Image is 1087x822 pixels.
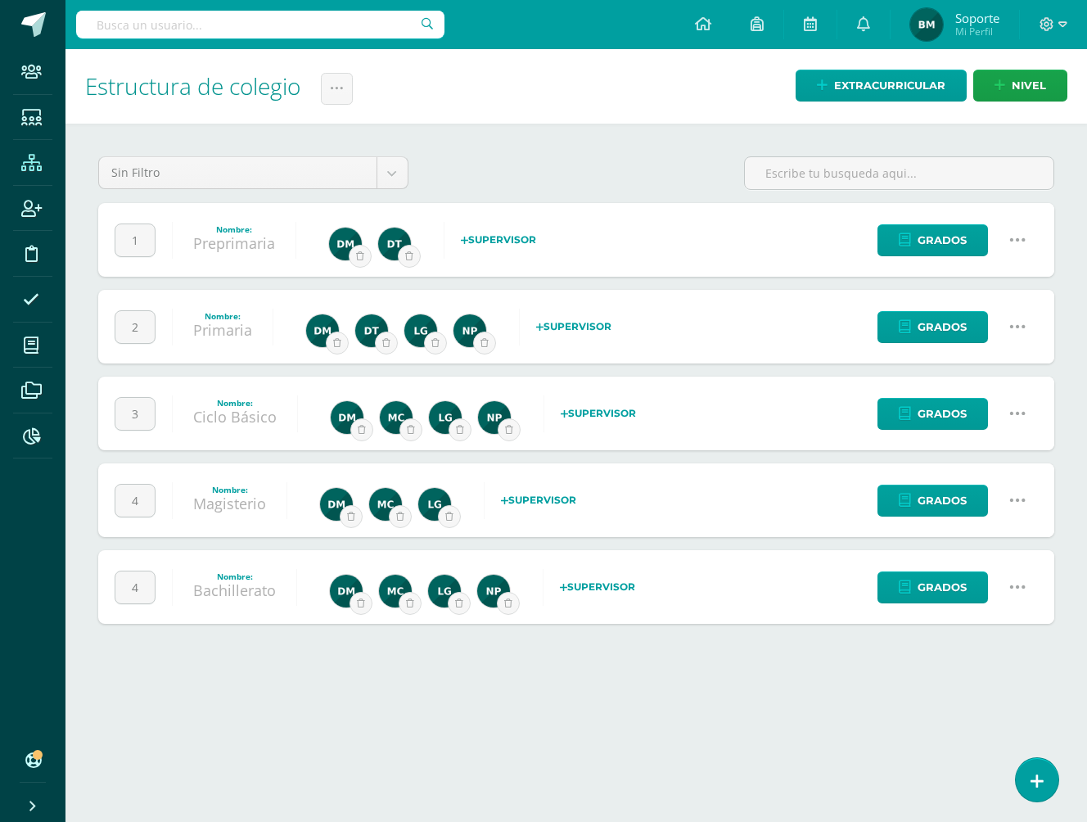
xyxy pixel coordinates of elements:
[918,312,967,342] span: Grados
[910,8,943,41] img: 124947c2b8f52875b6fcaf013d3349fe.png
[955,25,999,38] span: Mi Perfil
[331,401,363,434] img: ea632bc98a534296304b8884feee569a.png
[877,485,988,517] a: Grados
[330,575,363,607] img: ea632bc98a534296304b8884feee569a.png
[329,228,362,260] img: ea632bc98a534296304b8884feee569a.png
[217,571,253,582] strong: Nombre:
[536,320,611,332] strong: Supervisor
[918,572,967,603] span: Grados
[877,398,988,430] a: Grados
[1012,70,1046,101] span: nivel
[193,320,252,340] a: Primaria
[99,157,408,188] a: Sin Filtro
[85,70,300,102] span: Estructura de colegio
[877,224,988,256] a: Grados
[212,484,248,495] strong: Nombre:
[973,70,1067,102] a: nivel
[955,10,999,26] span: Soporte
[745,157,1053,189] input: Escribe tu busqueda aqui...
[111,157,364,188] span: Sin Filtro
[418,488,451,521] img: 79d3a43d2f1a7d661de43720d0a016ce.png
[560,580,635,593] strong: Supervisor
[834,70,945,101] span: Extracurricular
[501,494,576,506] strong: Supervisor
[877,571,988,603] a: Grados
[918,399,967,429] span: Grados
[404,314,437,347] img: 79d3a43d2f1a7d661de43720d0a016ce.png
[216,224,252,235] strong: Nombre:
[561,407,636,419] strong: Supervisor
[477,575,510,607] img: 6b0c5f4fbd57125d2b84127c2a896930.png
[918,225,967,255] span: Grados
[193,407,277,427] a: Ciclo Básico
[217,397,253,409] strong: Nombre:
[796,70,967,102] a: Extracurricular
[453,314,486,347] img: 6b0c5f4fbd57125d2b84127c2a896930.png
[378,228,411,260] img: 70b37cff18c6d9d533edfba09bdbb5c1.png
[428,575,461,607] img: 79d3a43d2f1a7d661de43720d0a016ce.png
[877,311,988,343] a: Grados
[76,11,444,38] input: Busca un usuario...
[306,314,339,347] img: ea632bc98a534296304b8884feee569a.png
[193,580,276,600] a: Bachillerato
[379,575,412,607] img: 798c725829c0ea3d01837c29939e1fd2.png
[380,401,413,434] img: 798c725829c0ea3d01837c29939e1fd2.png
[429,401,462,434] img: 79d3a43d2f1a7d661de43720d0a016ce.png
[355,314,388,347] img: 70b37cff18c6d9d533edfba09bdbb5c1.png
[320,488,353,521] img: ea632bc98a534296304b8884feee569a.png
[461,233,536,246] strong: Supervisor
[205,310,241,322] strong: Nombre:
[918,486,967,516] span: Grados
[193,233,275,253] a: Preprimaria
[193,494,266,513] a: Magisterio
[369,488,402,521] img: 798c725829c0ea3d01837c29939e1fd2.png
[478,401,511,434] img: 6b0c5f4fbd57125d2b84127c2a896930.png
